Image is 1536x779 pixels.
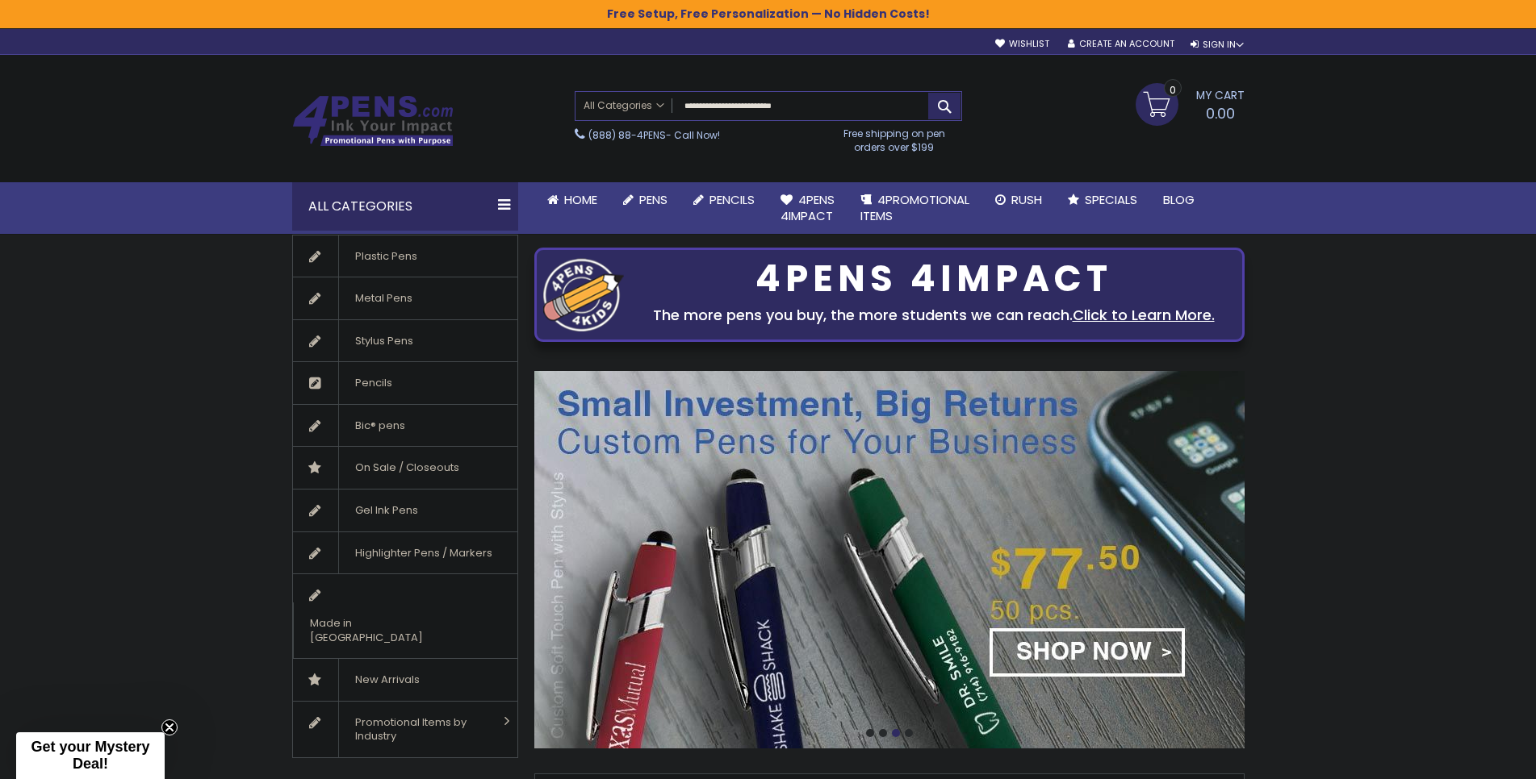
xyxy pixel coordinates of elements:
span: Pens [639,191,668,208]
a: On Sale / Closeouts [293,447,517,489]
span: Blog [1163,191,1195,208]
a: Rush [982,182,1055,218]
a: 4PROMOTIONALITEMS [848,182,982,235]
a: Promotional Items by Industry [293,702,517,757]
span: Stylus Pens [338,320,429,362]
span: 0.00 [1206,103,1235,123]
span: Gel Ink Pens [338,489,434,531]
span: 0 [1170,82,1176,98]
a: Bic® pens [293,405,517,447]
button: Close teaser [161,719,178,735]
span: New Arrivals [338,659,436,701]
span: All Categories [584,99,664,112]
a: Home [534,182,610,218]
a: Pens [610,182,680,218]
span: 4PROMOTIONAL ITEMS [860,191,969,224]
div: 4PENS 4IMPACT [632,262,1236,296]
span: Highlighter Pens / Markers [338,532,509,574]
span: Specials [1085,191,1137,208]
a: Click to Learn More. [1073,305,1215,325]
a: Pencils [680,182,768,218]
a: 0.00 0 [1136,83,1245,123]
span: 4Pens 4impact [781,191,835,224]
img: /custom-soft-touch-pen-metal-barrel.html [534,371,1245,748]
span: Pencils [709,191,755,208]
span: - Call Now! [588,128,720,142]
span: Get your Mystery Deal! [31,739,149,772]
span: Plastic Pens [338,235,433,277]
div: Sign In [1191,39,1244,51]
span: Made in [GEOGRAPHIC_DATA] [293,602,477,658]
span: Pencils [338,362,408,404]
a: Highlighter Pens / Markers [293,532,517,574]
a: New Arrivals [293,659,517,701]
img: 4Pens Custom Pens and Promotional Products [292,95,454,147]
a: (888) 88-4PENS [588,128,666,142]
a: Made in [GEOGRAPHIC_DATA] [293,574,517,658]
a: Specials [1055,182,1150,218]
a: Blog [1150,182,1207,218]
a: Wishlist [995,38,1049,50]
a: 4Pens4impact [768,182,848,235]
span: Bic® pens [338,405,421,447]
div: All Categories [292,182,518,231]
a: All Categories [575,92,672,119]
span: Metal Pens [338,277,429,319]
a: Gel Ink Pens [293,489,517,531]
a: Metal Pens [293,277,517,319]
img: four_pen_logo.png [543,258,624,331]
a: Pencils [293,362,517,404]
a: Create an Account [1068,38,1174,50]
a: Stylus Pens [293,320,517,362]
a: Plastic Pens [293,235,517,277]
div: Free shipping on pen orders over $199 [827,121,962,153]
span: On Sale / Closeouts [338,447,475,489]
div: Get your Mystery Deal!Close teaser [16,732,165,779]
span: Promotional Items by Industry [338,702,498,757]
div: The more pens you buy, the more students we can reach. [632,304,1236,327]
span: Home [564,191,597,208]
span: Rush [1011,191,1042,208]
